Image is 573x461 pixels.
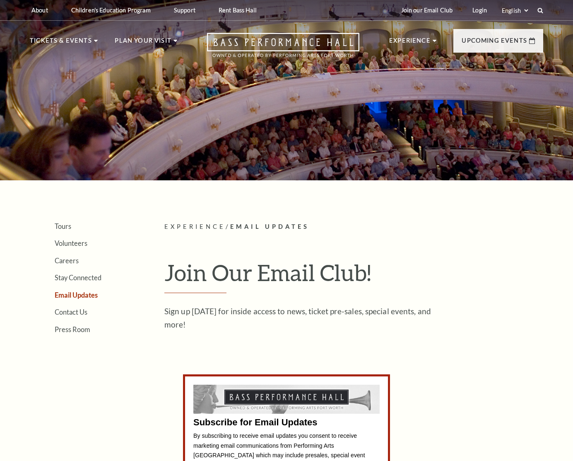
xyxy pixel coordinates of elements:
p: Tickets & Events [30,36,92,51]
a: Careers [55,257,79,264]
span: Experience [164,223,226,230]
a: Email Updates [55,291,98,299]
a: Press Room [55,325,90,333]
div: Subscribe for Email Updates [193,418,380,427]
a: Tours [55,222,71,230]
p: About [31,7,48,14]
a: Stay Connected [55,274,101,281]
p: Support [174,7,195,14]
p: / [164,222,543,232]
a: Volunteers [55,239,87,247]
p: Plan Your Visit [115,36,171,51]
p: Upcoming Events [462,36,527,51]
span: Email Updates [230,223,309,230]
p: Children's Education Program [71,7,151,14]
a: Contact Us [55,308,87,316]
p: Sign up [DATE] for inside access to news, ticket pre-sales, special events, and more! [164,305,433,331]
p: Experience [389,36,431,51]
h1: Join Our Email Club! [164,259,543,293]
p: Rent Bass Hall [219,7,257,14]
select: Select: [500,7,530,15]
